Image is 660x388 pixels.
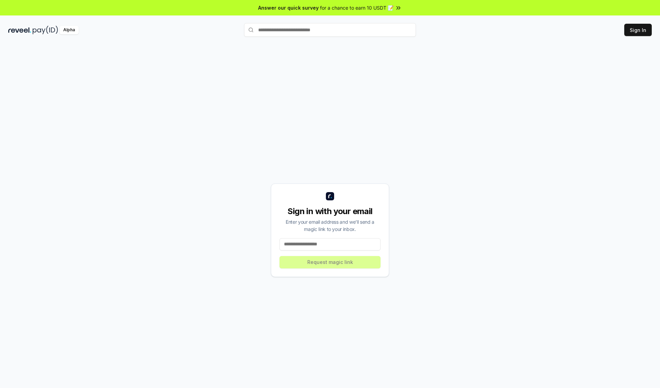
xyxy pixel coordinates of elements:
span: Answer our quick survey [258,4,319,11]
button: Sign In [624,24,652,36]
div: Enter your email address and we’ll send a magic link to your inbox. [279,218,381,233]
div: Alpha [59,26,79,34]
img: pay_id [33,26,58,34]
span: for a chance to earn 10 USDT 📝 [320,4,394,11]
img: logo_small [326,192,334,200]
img: reveel_dark [8,26,31,34]
div: Sign in with your email [279,206,381,217]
